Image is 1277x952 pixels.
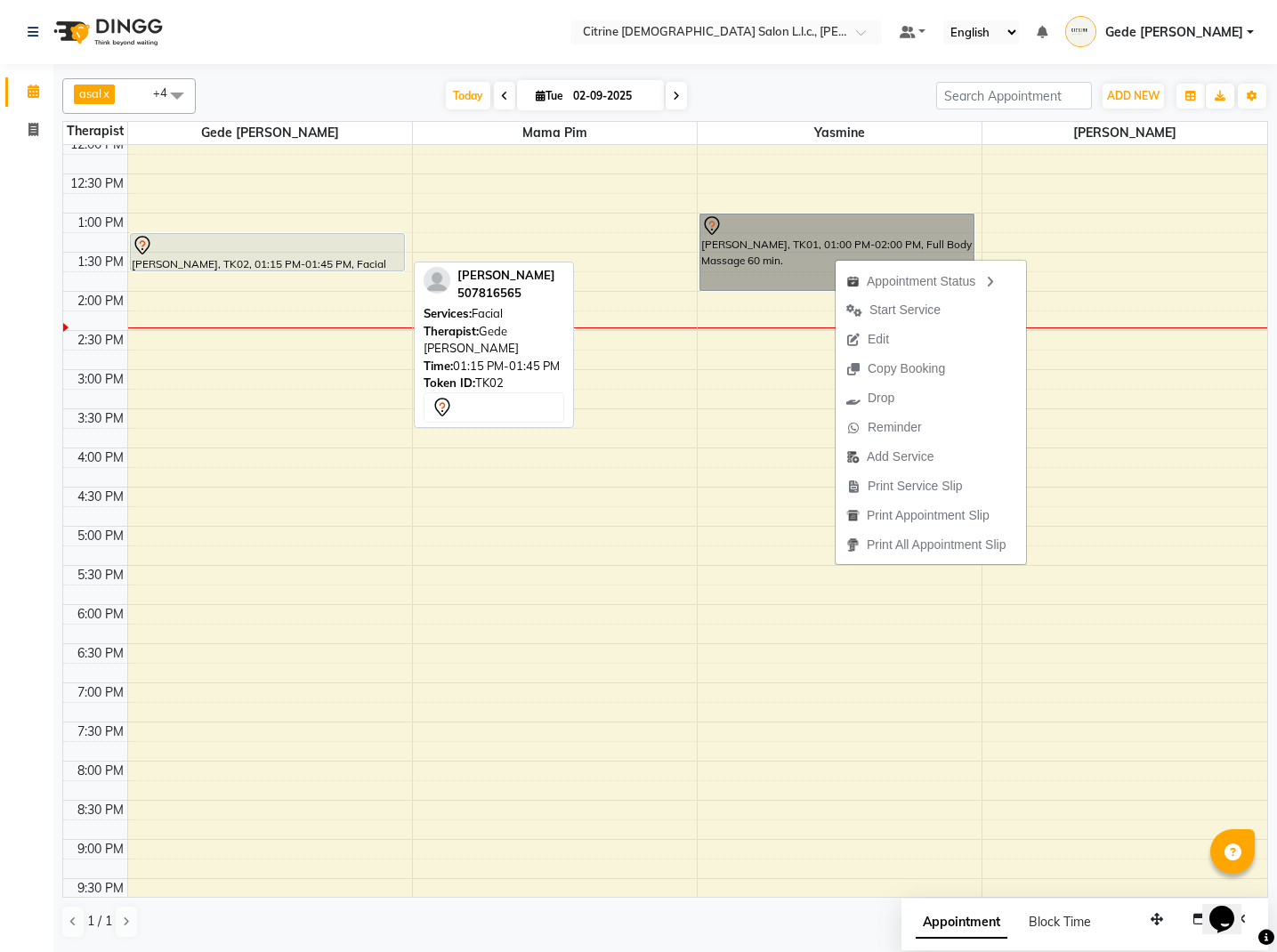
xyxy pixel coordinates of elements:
[413,122,697,144] span: Mama Pim
[74,527,127,545] div: 5:00 PM
[916,907,1007,939] span: Appointment
[74,801,127,819] div: 8:30 PM
[1103,84,1164,109] button: ADD NEW
[1107,89,1160,102] span: ADD NEW
[457,285,555,303] div: 507816565
[424,375,475,390] span: Token ID:
[936,82,1092,109] input: Search Appointment
[128,122,412,144] span: Gede [PERSON_NAME]
[846,450,860,464] img: add-service.png
[867,448,934,466] span: Add Service
[74,566,127,585] div: 5:30 PM
[424,324,479,338] span: Therapist:
[45,7,167,57] img: logo
[867,536,1006,554] span: Print All Appointment Slip
[424,267,450,294] img: profile
[74,762,127,780] div: 8:00 PM
[74,370,127,389] div: 3:00 PM
[131,234,404,270] div: [PERSON_NAME], TK02, 01:15 PM-01:45 PM, Facial
[457,268,555,282] span: [PERSON_NAME]
[153,85,181,100] span: +4
[87,912,112,931] span: 1 / 1
[74,292,127,311] div: 2:00 PM
[698,122,982,144] span: yasmine
[74,488,127,506] div: 4:30 PM
[446,82,490,109] span: Today
[1202,881,1259,934] iframe: chat widget
[424,358,564,375] div: 01:15 PM-01:45 PM
[836,265,1026,295] div: Appointment Status
[74,448,127,467] div: 4:00 PM
[1065,16,1096,47] img: Gede Yohanes Marthana
[868,359,945,378] span: Copy Booking
[424,306,472,320] span: Services:
[472,306,503,320] span: Facial
[846,509,860,522] img: printapt.png
[74,253,127,271] div: 1:30 PM
[74,644,127,663] div: 6:30 PM
[74,879,127,898] div: 9:30 PM
[531,89,568,102] span: Tue
[424,375,564,392] div: TK02
[74,683,127,702] div: 7:00 PM
[869,301,941,319] span: Start Service
[74,722,127,741] div: 7:30 PM
[424,359,453,373] span: Time:
[424,323,564,358] div: Gede [PERSON_NAME]
[79,86,101,101] span: asal
[868,389,894,407] span: Drop
[846,538,860,552] img: printall.png
[982,122,1267,144] span: [PERSON_NAME]
[846,275,860,288] img: apt_status.png
[74,331,127,350] div: 2:30 PM
[868,477,963,496] span: Print Service Slip
[67,135,127,154] div: 12:00 PM
[867,506,990,525] span: Print Appointment Slip
[101,86,109,101] a: x
[868,330,889,349] span: Edit
[74,214,127,232] div: 1:00 PM
[1029,914,1091,930] span: Block Time
[74,840,127,859] div: 9:00 PM
[74,409,127,428] div: 3:30 PM
[63,122,127,141] div: Therapist
[74,605,127,624] div: 6:00 PM
[1105,23,1243,42] span: Gede [PERSON_NAME]
[568,83,657,109] input: 2025-09-02
[67,174,127,193] div: 12:30 PM
[868,418,922,437] span: Reminder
